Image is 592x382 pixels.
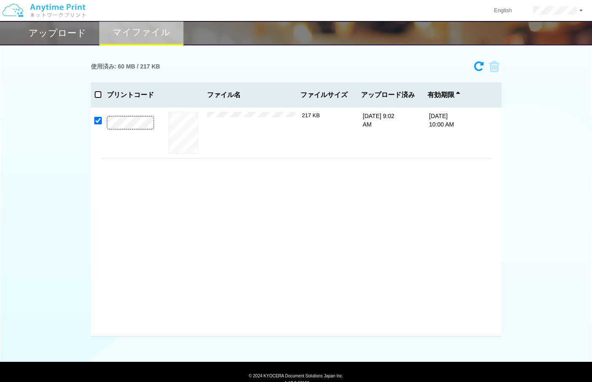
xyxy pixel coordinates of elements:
p: [DATE] 9:02 AM [363,112,395,129]
span: ファイル名 [207,91,297,99]
h2: アップロード [29,28,86,38]
h2: マイファイル [112,27,170,37]
span: 217 KB [302,112,320,119]
h3: プリントコード [101,91,160,99]
span: © 2024 KYOCERA Document Solutions Japan Inc. [249,373,343,378]
p: [DATE] 10:00 AM [429,112,461,129]
span: 有効期限 [427,91,460,99]
h3: 使用済み: 60 MB / 217 KB [91,63,160,70]
span: ファイルサイズ [300,91,348,99]
span: アップロード済み [361,91,415,99]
